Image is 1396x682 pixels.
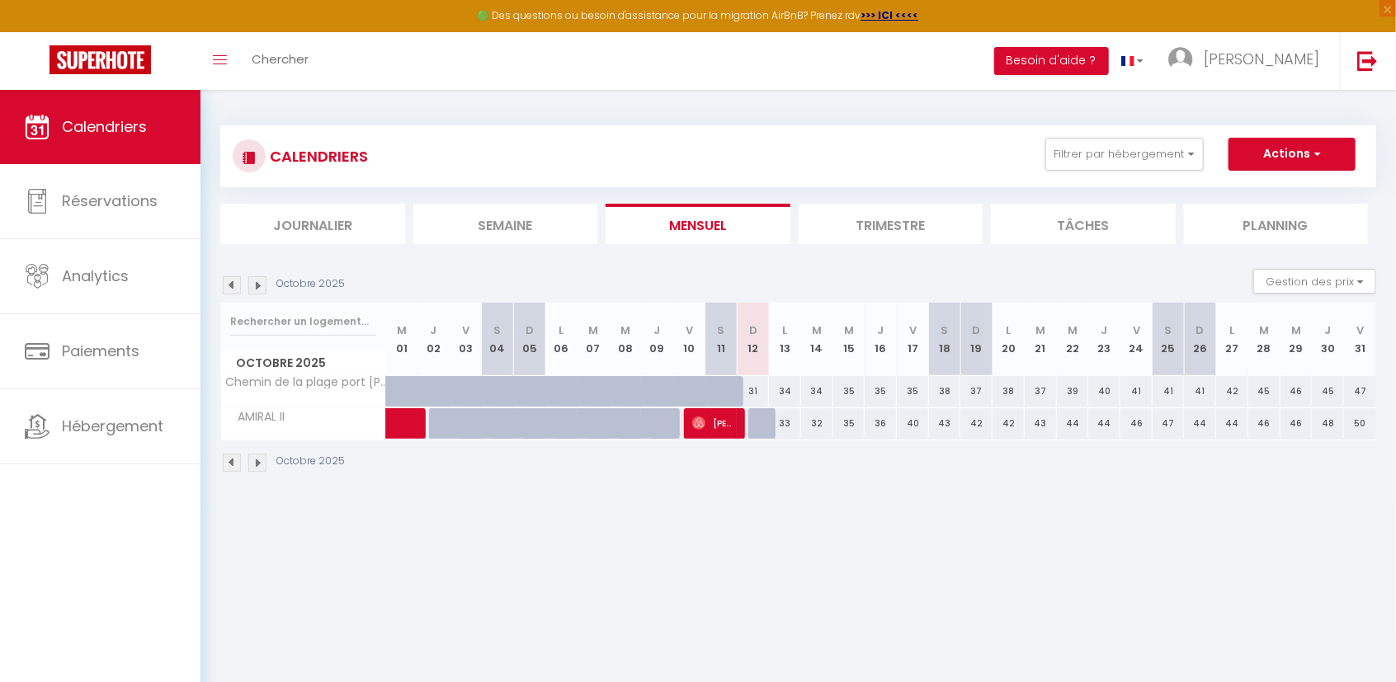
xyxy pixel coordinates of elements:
th: 17 [897,303,929,376]
th: 10 [673,303,705,376]
div: 34 [769,376,801,407]
th: 03 [450,303,482,376]
abbr: M [812,322,822,338]
div: 42 [1216,376,1248,407]
li: Tâches [991,204,1176,244]
abbr: J [1101,322,1108,338]
abbr: M [397,322,407,338]
span: Octobre 2025 [221,351,385,375]
th: 20 [993,303,1025,376]
span: [PERSON_NAME] [692,407,735,439]
div: 48 [1312,408,1344,439]
div: 47 [1153,408,1185,439]
th: 22 [1057,303,1089,376]
a: Chercher [239,32,321,90]
li: Trimestre [799,204,983,244]
th: 30 [1312,303,1344,376]
div: 46 [1280,376,1313,407]
abbr: M [588,322,598,338]
li: Semaine [413,204,598,244]
th: 24 [1120,303,1153,376]
abbr: L [559,322,564,338]
abbr: D [1196,322,1205,338]
th: 12 [737,303,769,376]
abbr: M [844,322,854,338]
abbr: M [1068,322,1078,338]
abbr: J [878,322,884,338]
div: 36 [865,408,897,439]
th: 27 [1216,303,1248,376]
th: 13 [769,303,801,376]
th: 01 [386,303,418,376]
div: 45 [1248,376,1280,407]
abbr: L [1007,322,1012,338]
span: Réservations [62,190,158,211]
abbr: J [431,322,437,338]
div: 44 [1088,408,1120,439]
abbr: S [718,322,725,338]
div: 38 [993,376,1025,407]
div: 46 [1248,408,1280,439]
th: 07 [578,303,610,376]
li: Journalier [220,204,405,244]
th: 08 [610,303,642,376]
div: 31 [737,376,769,407]
div: 41 [1153,376,1185,407]
button: Besoin d'aide ? [994,47,1109,75]
a: ... [PERSON_NAME] [1156,32,1340,90]
button: Gestion des prix [1253,269,1376,294]
abbr: M [1259,322,1269,338]
th: 31 [1344,303,1376,376]
div: 43 [1025,408,1057,439]
div: 43 [929,408,961,439]
button: Actions [1229,138,1356,171]
strong: >>> ICI <<<< [861,8,919,22]
div: 42 [960,408,993,439]
div: 45 [1312,376,1344,407]
abbr: L [1230,322,1235,338]
div: 44 [1216,408,1248,439]
span: Hébergement [62,416,163,436]
div: 38 [929,376,961,407]
div: 40 [897,408,929,439]
th: 21 [1025,303,1057,376]
abbr: S [494,322,502,338]
span: Paiements [62,341,139,361]
th: 23 [1088,303,1120,376]
div: 37 [960,376,993,407]
th: 05 [513,303,545,376]
img: logout [1357,50,1378,71]
abbr: M [1291,322,1301,338]
div: 35 [833,408,865,439]
span: Chemin de la plage port [PERSON_NAME] [224,376,389,388]
th: 25 [1153,303,1185,376]
abbr: D [526,322,534,338]
abbr: V [1133,322,1140,338]
th: 16 [865,303,897,376]
abbr: J [654,322,661,338]
img: ... [1168,47,1193,72]
span: [PERSON_NAME] [1204,49,1319,69]
abbr: M [620,322,630,338]
div: 35 [833,376,865,407]
span: Calendriers [62,116,147,137]
div: 44 [1184,408,1216,439]
img: Super Booking [50,45,151,74]
abbr: D [749,322,757,338]
div: 33 [769,408,801,439]
input: Rechercher un logement... [230,307,376,336]
abbr: V [462,322,469,338]
th: 28 [1248,303,1280,376]
abbr: V [686,322,693,338]
abbr: S [941,322,949,338]
li: Mensuel [606,204,790,244]
abbr: D [973,322,981,338]
div: 34 [801,376,833,407]
div: 40 [1088,376,1120,407]
p: Octobre 2025 [276,454,345,469]
li: Planning [1184,204,1369,244]
abbr: V [909,322,917,338]
span: Chercher [252,50,309,68]
th: 19 [960,303,993,376]
div: 37 [1025,376,1057,407]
